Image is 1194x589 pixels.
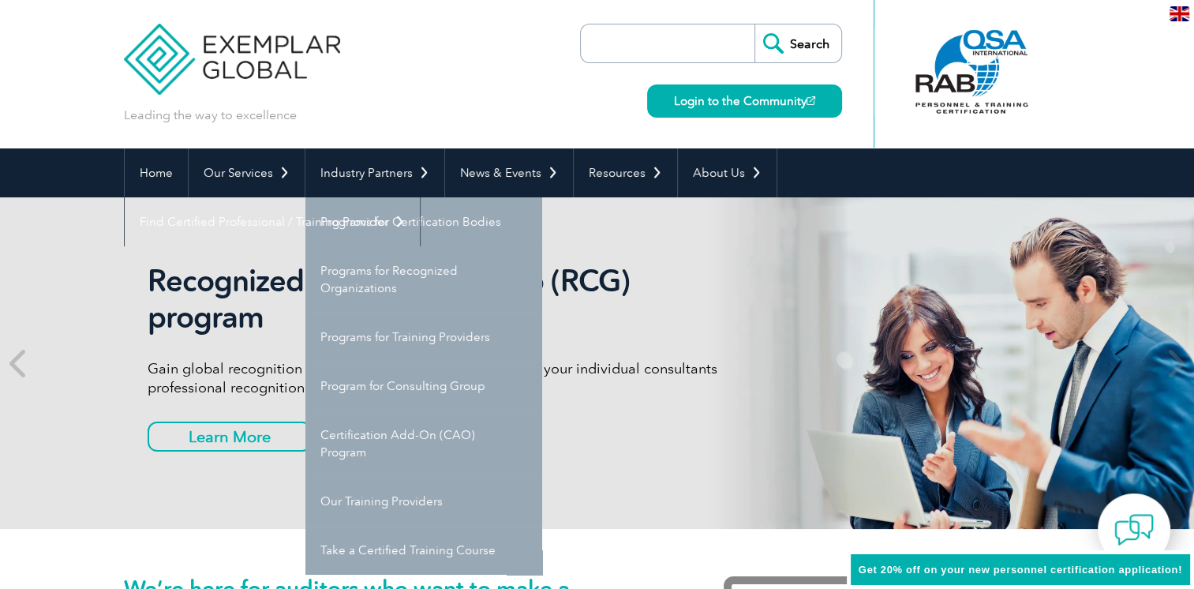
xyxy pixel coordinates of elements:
a: Take a Certified Training Course [305,526,542,575]
img: en [1170,6,1189,21]
a: Industry Partners [305,148,444,197]
a: Programs for Recognized Organizations [305,246,542,313]
p: Leading the way to excellence [124,107,297,124]
a: Programs for Training Providers [305,313,542,362]
p: Gain global recognition in the compliance industry and offer your individual consultants professi... [148,359,739,397]
h2: Recognized Consulting Group (RCG) program [148,263,739,336]
a: Our Training Providers [305,477,542,526]
a: Learn More [148,422,312,452]
a: About Us [678,148,777,197]
img: open_square.png [807,96,815,105]
a: Program for Consulting Group [305,362,542,411]
a: Home [125,148,188,197]
a: Resources [574,148,677,197]
a: Find Certified Professional / Training Provider [125,197,420,246]
img: contact-chat.png [1114,510,1154,550]
a: Login to the Community [647,84,842,118]
a: Programs for Certification Bodies [305,197,542,246]
a: Certification Add-On (CAO) Program [305,411,542,477]
a: News & Events [445,148,573,197]
input: Search [754,24,841,62]
span: Get 20% off on your new personnel certification application! [859,564,1182,576]
a: Our Services [189,148,305,197]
